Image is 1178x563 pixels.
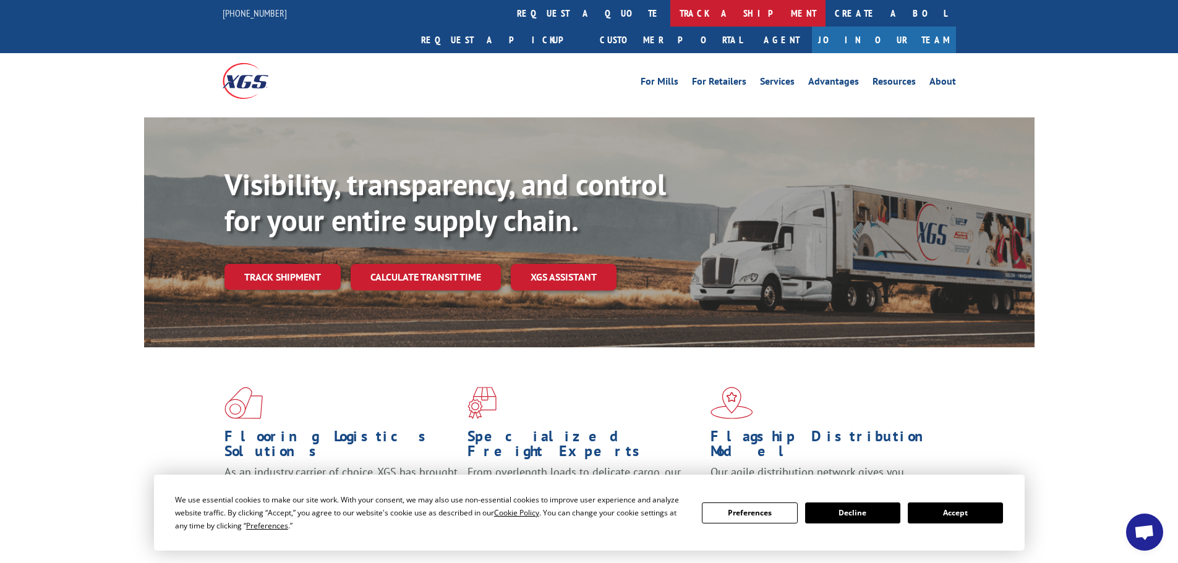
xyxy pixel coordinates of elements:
[908,502,1003,523] button: Accept
[467,465,701,520] p: From overlength loads to delicate cargo, our experienced staff knows the best way to move your fr...
[591,27,751,53] a: Customer Portal
[224,465,458,509] span: As an industry carrier of choice, XGS has brought innovation and dedication to flooring logistics...
[175,493,687,532] div: We use essential cookies to make our site work. With your consent, we may also use non-essential ...
[223,7,287,19] a: [PHONE_NUMBER]
[246,520,288,531] span: Preferences
[641,77,678,90] a: For Mills
[929,77,956,90] a: About
[760,77,795,90] a: Services
[412,27,591,53] a: Request a pickup
[351,264,501,290] a: Calculate transit time
[751,27,812,53] a: Agent
[467,429,701,465] h1: Specialized Freight Experts
[711,429,944,465] h1: Flagship Distribution Model
[224,387,263,419] img: xgs-icon-total-supply-chain-intelligence-red
[805,502,900,523] button: Decline
[812,27,956,53] a: Join Our Team
[224,165,666,239] b: Visibility, transparency, and control for your entire supply chain.
[494,507,539,518] span: Cookie Policy
[711,465,938,494] span: Our agile distribution network gives you nationwide inventory management on demand.
[702,502,797,523] button: Preferences
[1126,514,1163,551] div: Open chat
[224,264,341,290] a: Track shipment
[873,77,916,90] a: Resources
[467,387,497,419] img: xgs-icon-focused-on-flooring-red
[224,429,458,465] h1: Flooring Logistics Solutions
[808,77,859,90] a: Advantages
[711,387,753,419] img: xgs-icon-flagship-distribution-model-red
[692,77,746,90] a: For Retailers
[154,475,1025,551] div: Cookie Consent Prompt
[511,264,617,290] a: XGS ASSISTANT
